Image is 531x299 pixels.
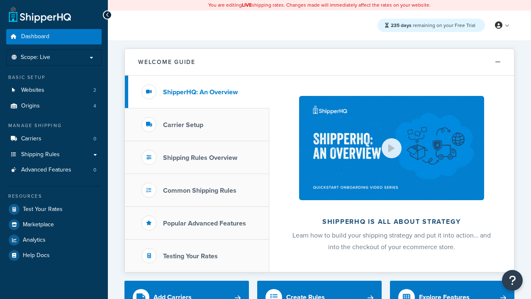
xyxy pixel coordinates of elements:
[21,54,50,61] span: Scope: Live
[125,49,514,76] button: Welcome Guide
[93,103,96,110] span: 4
[6,233,102,248] a: Analytics
[21,103,40,110] span: Origins
[299,96,484,200] img: ShipperHQ is all about strategy
[21,151,60,158] span: Shipping Rules
[21,33,49,40] span: Dashboard
[242,1,252,9] b: LIVE
[6,193,102,200] div: Resources
[21,167,71,174] span: Advanced Features
[93,135,96,142] span: 0
[163,154,237,162] h3: Shipping Rules Overview
[163,252,218,260] h3: Testing Your Rates
[6,29,102,44] a: Dashboard
[163,121,203,129] h3: Carrier Setup
[138,59,195,65] h2: Welcome Guide
[391,22,475,29] span: remaining on your Free Trial
[163,220,246,227] h3: Popular Advanced Features
[93,167,96,174] span: 0
[292,230,491,252] span: Learn how to build your shipping strategy and put it into action… and into the checkout of your e...
[21,87,44,94] span: Websites
[6,202,102,217] a: Test Your Rates
[6,131,102,147] li: Carriers
[6,83,102,98] a: Websites2
[291,218,492,225] h2: ShipperHQ is all about strategy
[23,252,50,259] span: Help Docs
[391,22,412,29] strong: 235 days
[6,162,102,178] a: Advanced Features0
[6,147,102,162] a: Shipping Rules
[6,74,102,81] div: Basic Setup
[6,98,102,114] a: Origins4
[163,187,236,194] h3: Common Shipping Rules
[502,270,523,291] button: Open Resource Center
[6,122,102,129] div: Manage Shipping
[93,87,96,94] span: 2
[163,88,238,96] h3: ShipperHQ: An Overview
[23,221,54,228] span: Marketplace
[6,98,102,114] li: Origins
[6,83,102,98] li: Websites
[6,248,102,263] a: Help Docs
[21,135,41,142] span: Carriers
[6,162,102,178] li: Advanced Features
[6,217,102,232] a: Marketplace
[6,131,102,147] a: Carriers0
[23,237,46,244] span: Analytics
[23,206,63,213] span: Test Your Rates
